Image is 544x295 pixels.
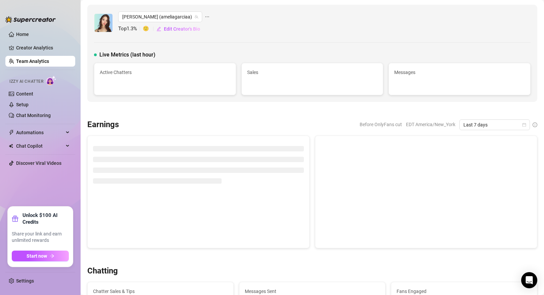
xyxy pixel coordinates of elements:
span: Before OnlyFans cut [360,119,402,130]
span: gift [12,215,18,222]
span: arrow-right [50,254,54,258]
span: Chatter Sales & Tips [93,288,228,295]
span: team [194,15,198,19]
img: logo-BBDzfeDw.svg [5,16,56,23]
button: Edit Creator's Bio [156,24,200,34]
a: Discover Viral Videos [16,160,61,166]
button: Start nowarrow-right [12,251,69,261]
span: Chat Copilot [16,141,64,151]
span: edit [156,27,161,31]
span: calendar [522,123,526,127]
span: Messages Sent [245,288,380,295]
img: AI Chatter [46,76,56,85]
span: Live Metrics (last hour) [99,51,155,59]
span: EDT America/New_York [406,119,455,130]
span: info-circle [533,122,537,127]
span: Share your link and earn unlimited rewards [12,231,69,244]
span: Messages [394,69,525,76]
a: Team Analytics [16,59,49,64]
a: Chat Monitoring [16,113,51,118]
span: Amelia (ameliagarciaa) [122,12,198,22]
span: thunderbolt [9,130,14,135]
h3: Earnings [87,119,119,130]
a: Settings [16,278,34,284]
div: Open Intercom Messenger [521,272,537,288]
a: Content [16,91,33,97]
span: Last 7 days [463,120,526,130]
span: 🙂 [143,25,156,33]
strong: Unlock $100 AI Credits [22,212,69,225]
span: Sales [247,69,378,76]
img: Chat Copilot [9,144,13,148]
span: Izzy AI Chatter [9,78,43,85]
h3: Chatting [87,266,118,276]
span: Active Chatters [100,69,230,76]
img: Amelia [94,14,112,32]
span: Automations [16,127,64,138]
a: Creator Analytics [16,42,70,53]
a: Home [16,32,29,37]
span: Top 1.3 % [118,25,143,33]
span: Edit Creator's Bio [164,26,200,32]
a: Setup [16,102,29,107]
span: ellipsis [205,11,210,22]
span: Start now [27,253,47,259]
span: Fans Engaged [397,288,532,295]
